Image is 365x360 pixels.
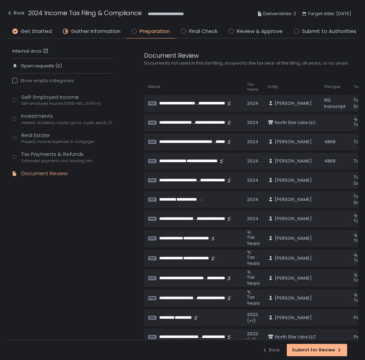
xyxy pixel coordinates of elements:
span: Deliverables: 2 [263,10,296,18]
span: Open requests (0) [21,63,62,69]
span: Target date: [DATE] [308,10,351,18]
div: Back [262,347,280,353]
span: File type [324,84,340,89]
span: [PERSON_NAME] [275,196,312,203]
a: Internal docs [12,48,50,54]
span: [PERSON_NAME] [275,139,312,145]
span: Interest, dividends, capital gains, crypto, equity (1099s, K-1s) [21,120,112,125]
span: [PERSON_NAME] [275,235,312,241]
span: Tax Years [247,254,260,267]
button: Submit for Review [287,344,347,356]
span: Tag [354,257,362,263]
span: Tax Years [247,294,260,306]
h1: 2024 Income Tax Filing & Compliance [28,8,142,18]
span: Gather Information [71,27,120,35]
span: Submit to Authorities [302,27,356,35]
span: North Star Labs LLC [275,120,316,126]
span: [PERSON_NAME] [275,255,312,261]
span: Property income, expenses & mortgages [21,139,95,144]
span: Tag [354,237,362,244]
div: Tax Payments & Refunds [21,150,92,164]
span: Tax Years [247,234,260,247]
div: Investments [21,112,112,125]
span: Estimated payments and banking info [21,158,92,164]
div: Self-Employed Income [21,93,101,106]
div: Documents not used in this tax filing, scoped to the tax year of the filing, all years, or no years. [144,60,358,66]
span: Tax Years [247,274,260,286]
span: Entity [268,84,278,89]
span: Tax Years [247,82,260,92]
div: Back [7,9,25,17]
span: [PERSON_NAME] [275,275,312,281]
span: [PERSON_NAME] [275,158,312,164]
span: [PERSON_NAME] [275,295,312,301]
span: Tag [354,217,362,224]
div: Document Review [21,170,68,178]
span: [PERSON_NAME] [275,315,312,321]
span: Final Check [189,27,217,35]
span: Review & Approve [237,27,283,35]
div: Real Estate [21,132,95,145]
span: Tag [354,297,362,303]
span: Tag [354,121,362,128]
button: Back [262,344,280,356]
div: Document Review [144,51,358,60]
span: [PERSON_NAME] [275,100,312,106]
span: Tag [354,277,362,283]
div: Submit for Review [292,347,342,353]
span: [PERSON_NAME] [275,177,312,183]
span: Name [148,84,160,89]
span: Get Started [21,27,52,35]
button: Back [7,8,25,20]
span: Self-employed income (1099-NEC, 1099-K) [21,101,101,106]
span: Tag [354,84,361,89]
span: Preparation [140,27,170,35]
span: [PERSON_NAME] [275,216,312,222]
span: North Star Labs LLC [275,334,316,340]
